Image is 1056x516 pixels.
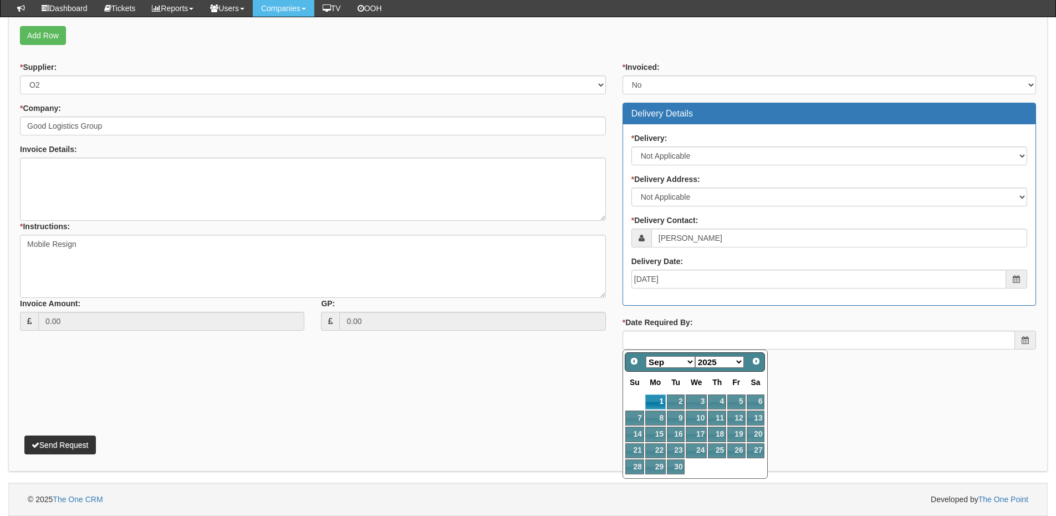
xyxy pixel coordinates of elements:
[712,378,722,387] span: Thursday
[747,427,765,442] a: 20
[645,427,666,442] a: 15
[645,443,666,458] a: 22
[667,411,685,426] a: 9
[20,62,57,73] label: Supplier:
[631,133,667,144] label: Delivery:
[667,427,685,442] a: 16
[630,357,639,366] span: Prev
[667,459,685,474] a: 30
[686,427,707,442] a: 17
[978,495,1028,504] a: The One Point
[686,394,707,409] a: 3
[708,411,726,426] a: 11
[667,443,685,458] a: 23
[625,443,644,458] a: 21
[623,62,660,73] label: Invoiced:
[645,394,666,409] a: 1
[321,298,335,309] label: GP:
[630,378,640,387] span: Sunday
[708,394,726,409] a: 4
[686,411,707,426] a: 10
[747,443,765,458] a: 27
[686,443,707,458] a: 24
[625,459,644,474] a: 28
[20,298,80,309] label: Invoice Amount:
[667,394,685,409] a: 2
[623,317,693,328] label: Date Required By:
[28,495,103,504] span: © 2025
[732,378,740,387] span: Friday
[631,109,1027,119] h3: Delivery Details
[727,411,745,426] a: 12
[727,443,745,458] a: 26
[631,256,683,267] label: Delivery Date:
[20,144,77,155] label: Invoice Details:
[645,459,666,474] a: 29
[931,494,1028,505] span: Developed by
[645,411,666,426] a: 8
[752,357,761,366] span: Next
[631,215,698,226] label: Delivery Contact:
[671,378,680,387] span: Tuesday
[727,427,745,442] a: 19
[708,443,726,458] a: 25
[747,411,765,426] a: 13
[20,26,66,45] a: Add Row
[650,378,661,387] span: Monday
[727,394,745,409] a: 5
[53,495,103,504] a: The One CRM
[625,427,644,442] a: 14
[751,378,761,387] span: Saturday
[748,354,764,370] a: Next
[691,378,702,387] span: Wednesday
[708,427,726,442] a: 18
[747,394,765,409] a: 6
[626,354,642,370] a: Prev
[24,436,96,454] button: Send Request
[631,174,700,185] label: Delivery Address:
[20,221,70,232] label: Instructions:
[20,103,61,114] label: Company:
[625,411,644,426] a: 7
